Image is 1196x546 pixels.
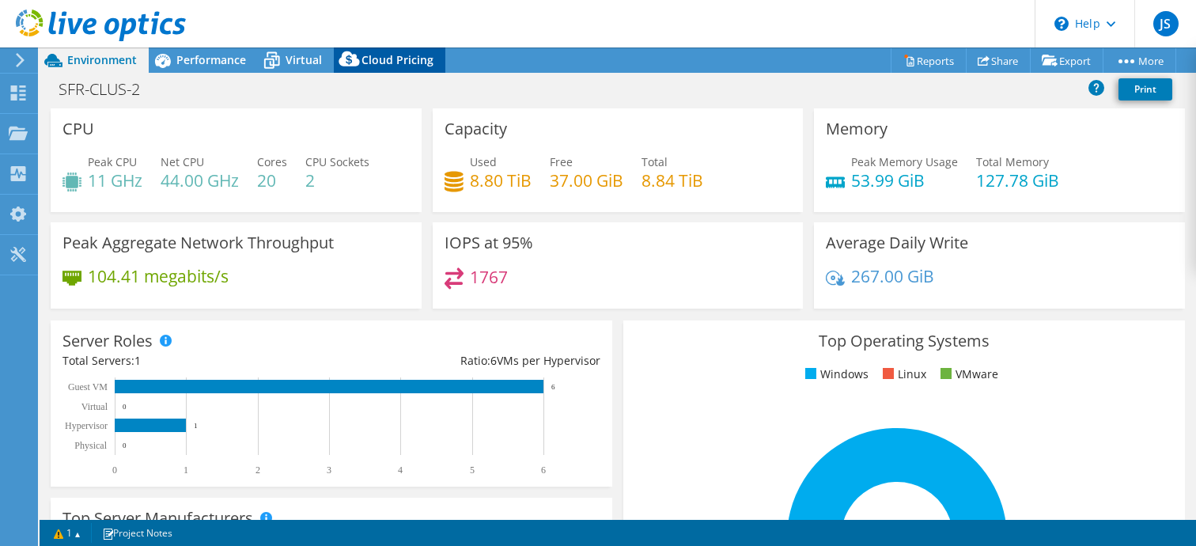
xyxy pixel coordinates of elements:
[851,154,958,169] span: Peak Memory Usage
[541,464,546,476] text: 6
[255,464,260,476] text: 2
[445,120,507,138] h3: Capacity
[161,154,204,169] span: Net CPU
[1030,48,1103,73] a: Export
[879,366,926,383] li: Linux
[550,172,623,189] h4: 37.00 GiB
[331,352,600,370] div: Ratio: VMs per Hypervisor
[642,154,668,169] span: Total
[62,332,153,350] h3: Server Roles
[327,464,331,476] text: 3
[976,172,1059,189] h4: 127.78 GiB
[62,120,94,138] h3: CPU
[826,120,888,138] h3: Memory
[470,464,475,476] text: 5
[470,154,497,169] span: Used
[470,268,508,286] h4: 1767
[937,366,998,383] li: VMware
[470,172,532,189] h4: 8.80 TiB
[91,523,184,543] a: Project Notes
[62,234,334,252] h3: Peak Aggregate Network Throughput
[826,234,968,252] h3: Average Daily Write
[123,403,127,411] text: 0
[305,154,369,169] span: CPU Sockets
[1118,78,1172,100] a: Print
[134,353,141,368] span: 1
[257,172,287,189] h4: 20
[851,172,958,189] h4: 53.99 GiB
[68,381,108,392] text: Guest VM
[194,422,198,430] text: 1
[62,352,331,370] div: Total Servers:
[81,401,108,412] text: Virtual
[88,172,142,189] h4: 11 GHz
[635,332,1173,350] h3: Top Operating Systems
[445,234,533,252] h3: IOPS at 95%
[550,154,573,169] span: Free
[490,353,497,368] span: 6
[65,420,108,431] text: Hypervisor
[976,154,1049,169] span: Total Memory
[1054,17,1069,31] svg: \n
[88,154,137,169] span: Peak CPU
[966,48,1031,73] a: Share
[257,154,287,169] span: Cores
[51,81,165,98] h1: SFR-CLUS-2
[1103,48,1176,73] a: More
[88,267,229,285] h4: 104.41 megabits/s
[62,510,253,527] h3: Top Server Manufacturers
[801,366,869,383] li: Windows
[286,52,322,67] span: Virtual
[43,523,92,543] a: 1
[74,440,107,451] text: Physical
[398,464,403,476] text: 4
[361,52,433,67] span: Cloud Pricing
[161,172,239,189] h4: 44.00 GHz
[67,52,137,67] span: Environment
[176,52,246,67] span: Performance
[642,172,703,189] h4: 8.84 TiB
[184,464,188,476] text: 1
[123,442,127,449] text: 0
[112,464,117,476] text: 0
[851,267,934,285] h4: 267.00 GiB
[1153,11,1179,36] span: JS
[891,48,967,73] a: Reports
[305,172,369,189] h4: 2
[551,383,555,391] text: 6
